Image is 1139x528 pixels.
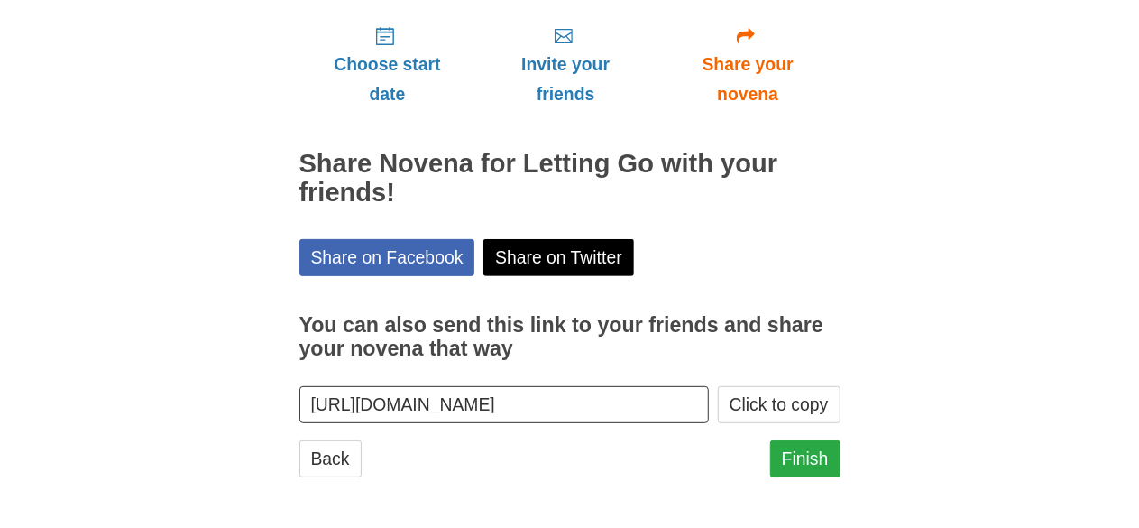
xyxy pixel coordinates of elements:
span: Share your novena [674,50,822,109]
a: Share on Facebook [299,239,475,276]
h2: Share Novena for Letting Go with your friends! [299,150,840,208]
a: Invite your friends [475,11,655,118]
a: Choose start date [299,11,476,118]
button: Click to copy [718,386,840,423]
span: Invite your friends [493,50,637,109]
a: Share your novena [656,11,840,118]
a: Back [299,440,362,477]
a: Share on Twitter [483,239,634,276]
a: Finish [770,440,840,477]
span: Choose start date [317,50,458,109]
h3: You can also send this link to your friends and share your novena that way [299,314,840,360]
